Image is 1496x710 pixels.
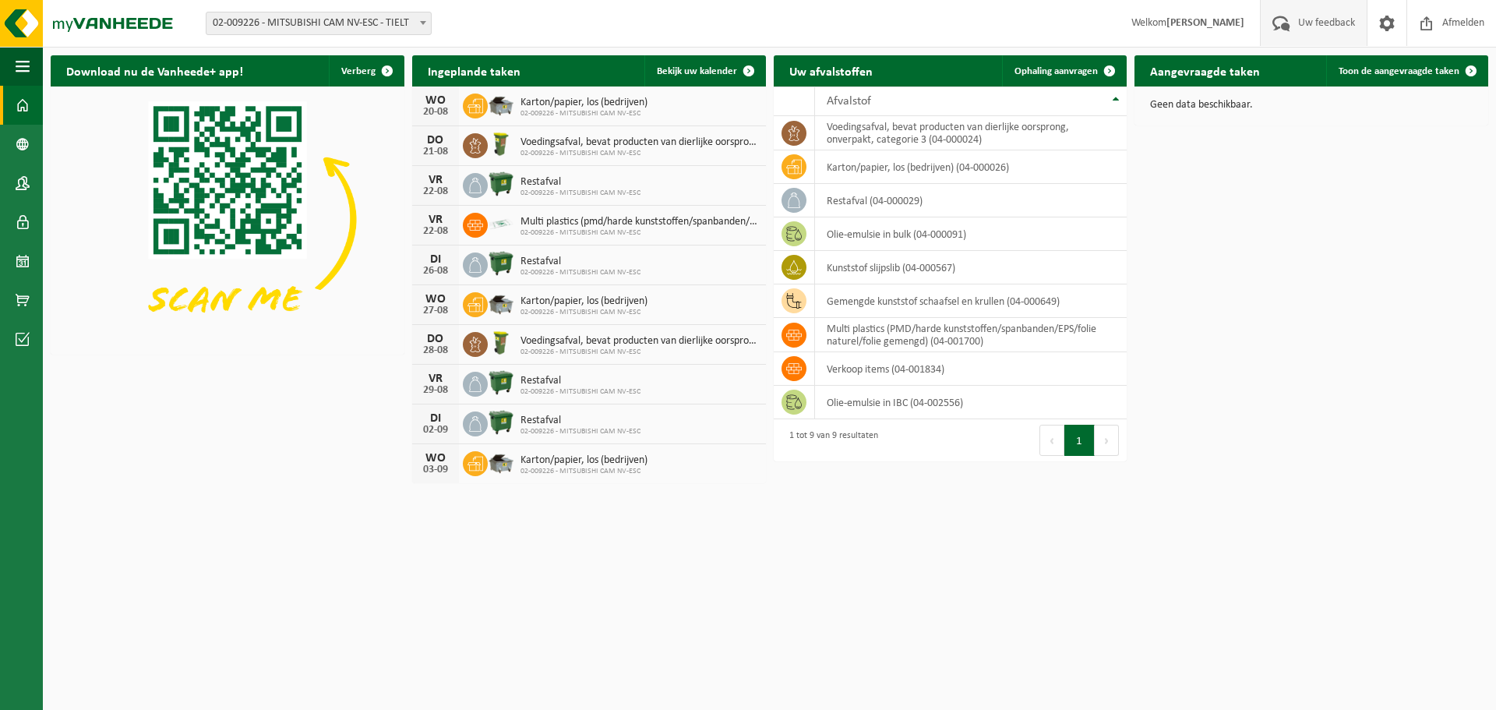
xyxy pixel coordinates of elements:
[774,55,888,86] h2: Uw afvalstoffen
[815,352,1127,386] td: verkoop items (04-001834)
[420,425,451,436] div: 02-09
[1095,425,1119,456] button: Next
[1002,55,1125,87] a: Ophaling aanvragen
[520,268,640,277] span: 02-009226 - MITSUBISHI CAM NV-ESC
[420,306,451,316] div: 27-08
[51,55,259,86] h2: Download nu de Vanheede+ app!
[827,95,871,108] span: Afvalstof
[815,318,1127,352] td: multi plastics (PMD/harde kunststoffen/spanbanden/EPS/folie naturel/folie gemengd) (04-001700)
[782,423,878,457] div: 1 tot 9 van 9 resultaten
[420,214,451,226] div: VR
[420,174,451,186] div: VR
[520,375,640,387] span: Restafval
[815,217,1127,251] td: olie-emulsie in bulk (04-000091)
[420,147,451,157] div: 21-08
[488,210,514,237] img: LP-SK-00500-LPE-16
[520,454,647,467] span: Karton/papier, los (bedrijven)
[657,66,737,76] span: Bekijk uw kalender
[488,171,514,197] img: WB-1100-HPE-GN-01
[520,216,758,228] span: Multi plastics (pmd/harde kunststoffen/spanbanden/eps/folie naturel/folie gemeng...
[1326,55,1487,87] a: Toon de aangevraagde taken
[1339,66,1459,76] span: Toon de aangevraagde taken
[420,94,451,107] div: WO
[488,409,514,436] img: WB-1100-HPE-GN-01
[1014,66,1098,76] span: Ophaling aanvragen
[815,150,1127,184] td: karton/papier, los (bedrijven) (04-000026)
[520,256,640,268] span: Restafval
[420,293,451,306] div: WO
[488,290,514,316] img: WB-5000-GAL-GY-01
[488,250,514,277] img: WB-1100-HPE-GN-01
[520,295,647,308] span: Karton/papier, los (bedrijven)
[420,385,451,396] div: 29-08
[51,87,404,351] img: Download de VHEPlus App
[520,109,647,118] span: 02-009226 - MITSUBISHI CAM NV-ESC
[488,131,514,157] img: WB-0060-HPE-GN-50
[1150,100,1473,111] p: Geen data beschikbaar.
[420,345,451,356] div: 28-08
[520,189,640,198] span: 02-009226 - MITSUBISHI CAM NV-ESC
[815,184,1127,217] td: restafval (04-000029)
[420,253,451,266] div: DI
[488,91,514,118] img: WB-5000-GAL-GY-01
[420,412,451,425] div: DI
[520,335,758,348] span: Voedingsafval, bevat producten van dierlijke oorsprong, onverpakt, categorie 3
[420,452,451,465] div: WO
[520,415,640,427] span: Restafval
[520,136,758,149] span: Voedingsafval, bevat producten van dierlijke oorsprong, onverpakt, categorie 3
[488,330,514,356] img: WB-0060-HPE-GN-50
[206,12,431,34] span: 02-009226 - MITSUBISHI CAM NV-ESC - TIELT
[1134,55,1275,86] h2: Aangevraagde taken
[420,134,451,147] div: DO
[206,12,432,35] span: 02-009226 - MITSUBISHI CAM NV-ESC - TIELT
[420,373,451,385] div: VR
[412,55,536,86] h2: Ingeplande taken
[420,333,451,345] div: DO
[341,66,376,76] span: Verberg
[520,427,640,436] span: 02-009226 - MITSUBISHI CAM NV-ESC
[1064,425,1095,456] button: 1
[815,251,1127,284] td: kunststof slijpslib (04-000567)
[329,55,403,87] button: Verberg
[644,55,764,87] a: Bekijk uw kalender
[488,449,514,475] img: WB-5000-GAL-GY-01
[520,387,640,397] span: 02-009226 - MITSUBISHI CAM NV-ESC
[520,228,758,238] span: 02-009226 - MITSUBISHI CAM NV-ESC
[815,116,1127,150] td: voedingsafval, bevat producten van dierlijke oorsprong, onverpakt, categorie 3 (04-000024)
[488,369,514,396] img: WB-1100-HPE-GN-01
[520,97,647,109] span: Karton/papier, los (bedrijven)
[420,465,451,475] div: 03-09
[520,308,647,317] span: 02-009226 - MITSUBISHI CAM NV-ESC
[520,348,758,357] span: 02-009226 - MITSUBISHI CAM NV-ESC
[815,386,1127,419] td: olie-emulsie in IBC (04-002556)
[420,226,451,237] div: 22-08
[520,149,758,158] span: 02-009226 - MITSUBISHI CAM NV-ESC
[815,284,1127,318] td: gemengde kunststof schaafsel en krullen (04-000649)
[1039,425,1064,456] button: Previous
[520,176,640,189] span: Restafval
[420,266,451,277] div: 26-08
[420,186,451,197] div: 22-08
[520,467,647,476] span: 02-009226 - MITSUBISHI CAM NV-ESC
[1166,17,1244,29] strong: [PERSON_NAME]
[420,107,451,118] div: 20-08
